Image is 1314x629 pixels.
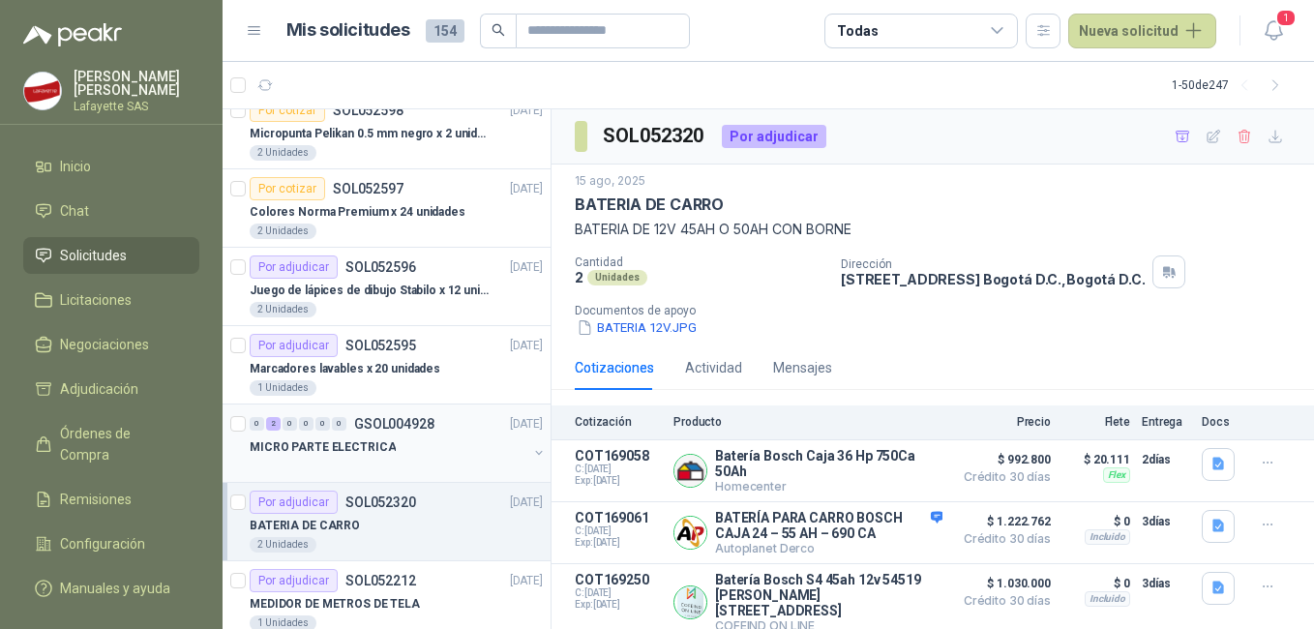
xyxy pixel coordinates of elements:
[333,104,403,117] p: SOL052598
[575,572,662,587] p: COT169250
[841,257,1145,271] p: Dirección
[60,578,170,599] span: Manuales y ayuda
[1142,510,1190,533] p: 3 días
[60,245,127,266] span: Solicitudes
[575,587,662,599] span: C: [DATE]
[283,417,297,431] div: 0
[715,479,942,494] p: Homecenter
[1068,14,1216,48] button: Nueva solicitud
[575,510,662,525] p: COT169061
[23,282,199,318] a: Licitaciones
[715,541,942,555] p: Autoplanet Derco
[345,339,416,352] p: SOL052595
[954,533,1051,545] span: Crédito 30 días
[250,380,316,396] div: 1 Unidades
[223,91,551,169] a: Por cotizarSOL052598[DATE] Micropunta Pelikan 0.5 mm negro x 2 unidades2 Unidades
[23,148,199,185] a: Inicio
[354,417,434,431] p: GSOL004928
[223,248,551,326] a: Por adjudicarSOL052596[DATE] Juego de lápices de dibujo Stabilo x 12 unidades2 Unidades
[510,180,543,198] p: [DATE]
[674,586,706,618] img: Company Logo
[510,258,543,277] p: [DATE]
[223,169,551,248] a: Por cotizarSOL052597[DATE] Colores Norma Premium x 24 unidades2 Unidades
[674,517,706,549] img: Company Logo
[510,415,543,434] p: [DATE]
[23,570,199,607] a: Manuales y ayuda
[575,448,662,464] p: COT169058
[841,271,1145,287] p: [STREET_ADDRESS] Bogotá D.C. , Bogotá D.C.
[954,595,1051,607] span: Crédito 30 días
[250,282,491,300] p: Juego de lápices de dibujo Stabilo x 12 unidades
[1062,510,1130,533] p: $ 0
[1142,448,1190,471] p: 2 días
[332,417,346,431] div: 0
[223,326,551,404] a: Por adjudicarSOL052595[DATE] Marcadores lavables x 20 unidades1 Unidades
[1172,70,1291,101] div: 1 - 50 de 247
[250,569,338,592] div: Por adjudicar
[722,125,826,148] div: Por adjudicar
[575,172,645,191] p: 15 ago, 2025
[1142,572,1190,595] p: 3 días
[250,203,465,222] p: Colores Norma Premium x 24 unidades
[685,357,742,378] div: Actividad
[250,595,420,614] p: MEDIDOR DE METROS DE TELA
[250,537,316,553] div: 2 Unidades
[74,101,199,112] p: Lafayette SAS
[954,448,1051,471] span: $ 992.800
[315,417,330,431] div: 0
[715,572,942,618] p: Batería Bosch S4 45ah 12v 54519 [PERSON_NAME][STREET_ADDRESS]
[60,533,145,554] span: Configuración
[23,23,122,46] img: Logo peakr
[1142,415,1190,429] p: Entrega
[426,19,464,43] span: 154
[345,260,416,274] p: SOL052596
[286,16,410,45] h1: Mis solicitudes
[954,572,1051,595] span: $ 1.030.000
[250,438,396,457] p: MICRO PARTE ELECTRICA
[60,289,132,311] span: Licitaciones
[1103,467,1130,483] div: Flex
[1085,529,1130,545] div: Incluido
[250,302,316,317] div: 2 Unidades
[345,495,416,509] p: SOL052320
[60,423,181,465] span: Órdenes de Compra
[250,125,491,143] p: Micropunta Pelikan 0.5 mm negro x 2 unidades
[1085,591,1130,607] div: Incluido
[60,489,132,510] span: Remisiones
[510,572,543,590] p: [DATE]
[23,415,199,473] a: Órdenes de Compra
[954,471,1051,483] span: Crédito 30 días
[674,455,706,487] img: Company Logo
[60,334,149,355] span: Negociaciones
[715,510,942,541] p: BATERÍA PARA CARRO BOSCH CAJA 24 – 55 AH – 690 CA
[250,99,325,122] div: Por cotizar
[250,417,264,431] div: 0
[250,360,440,378] p: Marcadores lavables x 20 unidades
[223,483,551,561] a: Por adjudicarSOL052320[DATE] BATERIA DE CARRO2 Unidades
[673,415,942,429] p: Producto
[1275,9,1297,27] span: 1
[715,448,942,479] p: Batería Bosch Caja 36 Hp 750Ca 50Ah
[1062,415,1130,429] p: Flete
[266,417,281,431] div: 2
[575,599,662,611] span: Exp: [DATE]
[250,177,325,200] div: Por cotizar
[575,357,654,378] div: Cotizaciones
[345,574,416,587] p: SOL052212
[575,269,583,285] p: 2
[333,182,403,195] p: SOL052597
[954,510,1051,533] span: $ 1.222.762
[575,304,1306,317] p: Documentos de apoyo
[23,525,199,562] a: Configuración
[250,145,316,161] div: 2 Unidades
[510,337,543,355] p: [DATE]
[250,334,338,357] div: Por adjudicar
[23,371,199,407] a: Adjudicación
[1062,448,1130,471] p: $ 20.111
[1256,14,1291,48] button: 1
[60,200,89,222] span: Chat
[575,195,724,215] p: BATERIA DE CARRO
[23,481,199,518] a: Remisiones
[250,224,316,239] div: 2 Unidades
[575,537,662,549] span: Exp: [DATE]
